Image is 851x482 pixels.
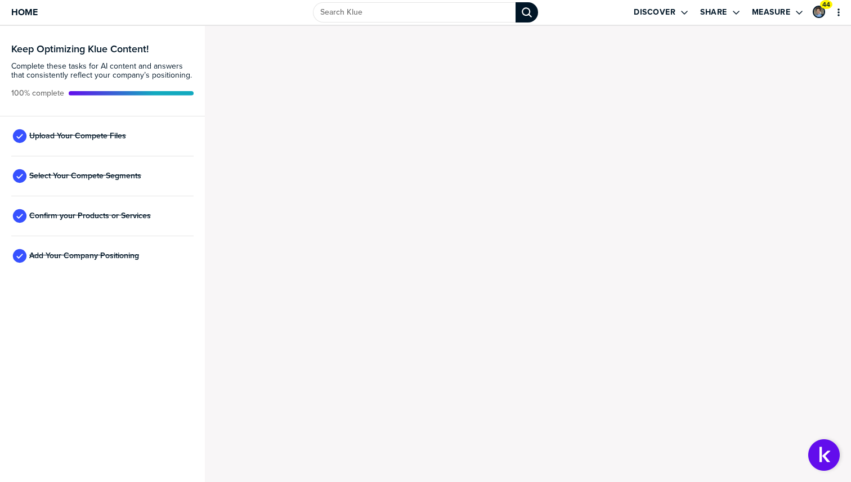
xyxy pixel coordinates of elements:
a: Edit Profile [812,4,826,19]
div: Julius Hokka [813,6,825,18]
span: Select Your Compete Segments [29,172,141,181]
h3: Keep Optimizing Klue Content! [11,44,194,54]
span: Confirm your Products or Services [29,211,151,220]
span: 44 [822,1,830,9]
span: Upload Your Compete Files [29,132,126,141]
div: Search Klue [516,2,538,22]
span: Home [11,7,38,17]
input: Search Klue [313,2,516,22]
label: Measure [752,7,791,17]
label: Share [700,7,727,17]
span: Add Your Company Positioning [29,251,139,260]
span: Active [11,89,64,98]
label: Discover [634,7,675,17]
span: Complete these tasks for AI content and answers that consistently reflect your company’s position... [11,62,194,80]
button: Open Support Center [808,439,840,471]
img: bc86a421959f29af3b52ca8efeee1253-sml.png [814,7,824,17]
